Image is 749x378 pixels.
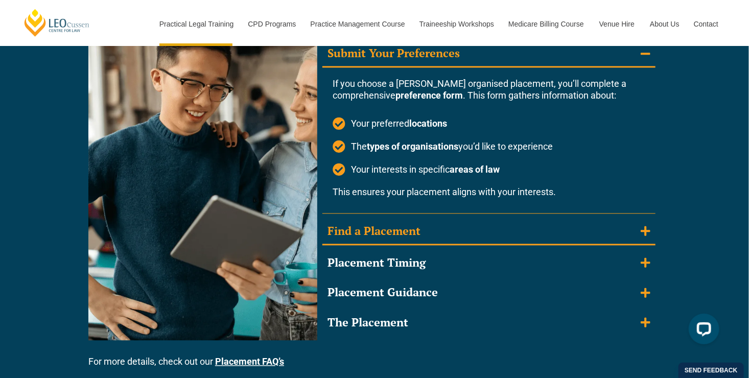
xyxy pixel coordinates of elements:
div: The Placement [327,315,408,330]
strong: locations [409,118,447,129]
a: Practical Legal Training [152,2,241,46]
p: This ensures your placement aligns with your interests. [333,186,645,198]
div: Placement Guidance [327,285,438,300]
a: Placement FAQ’s [215,356,284,367]
iframe: LiveChat chat widget [681,310,723,352]
summary: Find a Placement [322,219,656,245]
a: Medicare Billing Course [501,2,592,46]
a: Traineeship Workshops [412,2,501,46]
a: Contact [686,2,726,46]
div: Submit Your Preferences [327,46,460,61]
div: Find a Placement [327,224,420,239]
strong: preference form [395,90,463,101]
div: Placement Timing [327,255,426,270]
span: The you’d like to experience [348,140,553,152]
a: About Us [642,2,686,46]
strong: types of organisations [367,141,458,152]
span: Your preferred [348,117,447,129]
summary: Placement Guidance [322,280,656,305]
p: If you choose a [PERSON_NAME] organised placement, you’ll complete a comprehensive . This form ga... [333,78,645,102]
summary: Submit Your Preferences [322,41,656,67]
a: Practice Management Course [303,2,412,46]
span: For more details, check out our [88,356,213,367]
span: Your interests in specific [348,163,500,175]
strong: areas of law [450,164,500,175]
summary: The Placement [322,310,656,335]
a: CPD Programs [240,2,302,46]
a: [PERSON_NAME] Centre for Law [23,8,91,37]
a: Venue Hire [592,2,642,46]
summary: Placement Timing [322,250,656,275]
